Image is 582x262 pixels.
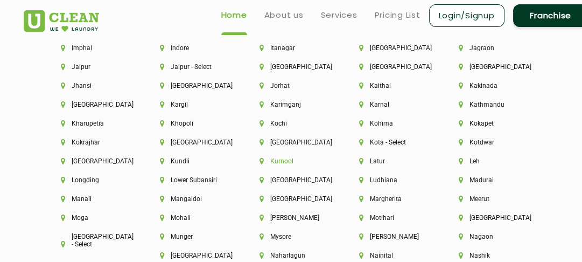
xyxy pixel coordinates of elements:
li: Moga [61,214,124,222]
li: [GEOGRAPHIC_DATA] [459,214,522,222]
li: Kharupetia [61,120,124,127]
li: [GEOGRAPHIC_DATA] [459,63,522,71]
li: Kathmandu [459,101,522,108]
li: Kotdwar [459,139,522,146]
li: [PERSON_NAME] [359,233,422,240]
li: Jaipur [61,63,124,71]
li: Nashik [459,252,522,259]
a: Pricing List [375,9,420,22]
li: Naharlagun [260,252,322,259]
li: Kohima [359,120,422,127]
li: [GEOGRAPHIC_DATA] [260,195,322,203]
li: Mangaldoi [160,195,223,203]
li: Lower Subansiri [160,176,223,184]
li: [GEOGRAPHIC_DATA] [61,101,124,108]
li: [GEOGRAPHIC_DATA] [160,252,223,259]
li: Itanagar [260,44,322,52]
li: Margherita [359,195,422,203]
li: Jhansi [61,82,124,89]
li: [GEOGRAPHIC_DATA] [260,63,322,71]
li: Mohali [160,214,223,222]
img: UClean Laundry and Dry Cleaning [24,10,100,32]
li: [PERSON_NAME] [260,214,322,222]
li: Karnal [359,101,422,108]
li: [GEOGRAPHIC_DATA] [260,176,322,184]
a: Services [321,9,357,22]
li: [GEOGRAPHIC_DATA] [160,139,223,146]
li: Khopoli [160,120,223,127]
li: [GEOGRAPHIC_DATA] [359,63,422,71]
li: Kota - Select [359,139,422,146]
li: Jorhat [260,82,322,89]
li: Jagraon [459,44,522,52]
li: Motihari [359,214,422,222]
li: [GEOGRAPHIC_DATA] [359,44,422,52]
li: Longding [61,176,124,184]
a: About us [264,9,304,22]
li: Kokrajhar [61,139,124,146]
li: Kurnool [260,157,322,165]
li: Kokapet [459,120,522,127]
li: Jaipur - Select [160,63,223,71]
li: [GEOGRAPHIC_DATA] [61,157,124,165]
li: Indore [160,44,223,52]
li: Kochi [260,120,322,127]
li: Kaithal [359,82,422,89]
li: Imphal [61,44,124,52]
li: [GEOGRAPHIC_DATA] - Select [61,233,124,248]
li: Madurai [459,176,522,184]
li: Kargil [160,101,223,108]
li: Kundli [160,157,223,165]
li: Mysore [260,233,322,240]
li: Munger [160,233,223,240]
li: [GEOGRAPHIC_DATA] [160,82,223,89]
li: Meerut [459,195,522,203]
li: Latur [359,157,422,165]
li: Karimganj [260,101,322,108]
a: Home [221,9,247,22]
li: [GEOGRAPHIC_DATA] [260,139,322,146]
li: Leh [459,157,522,165]
li: Nagaon [459,233,522,240]
li: Manali [61,195,124,203]
li: Nainital [359,252,422,259]
li: Ludhiana [359,176,422,184]
li: Kakinada [459,82,522,89]
a: Login/Signup [429,4,504,27]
